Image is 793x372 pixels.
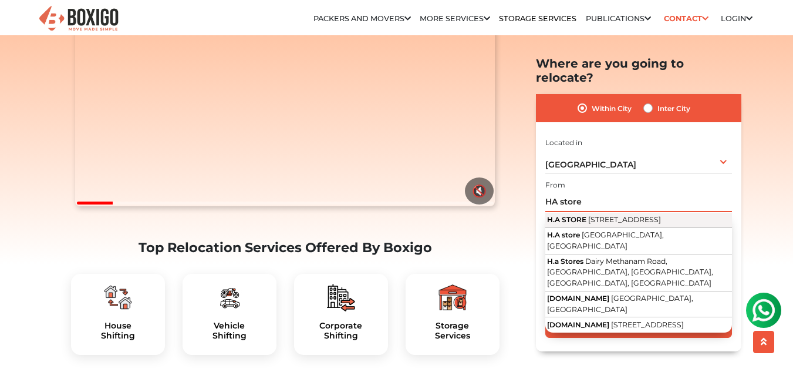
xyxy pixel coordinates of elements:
a: Contact [660,9,712,28]
img: whatsapp-icon.svg [12,12,35,35]
button: [DOMAIN_NAME] [STREET_ADDRESS] [545,318,732,333]
span: [STREET_ADDRESS] [611,320,684,329]
input: Select Building or Nearest Landmark [545,192,732,212]
a: Packers and Movers [313,14,411,23]
span: [DOMAIN_NAME] [547,320,609,329]
span: [GEOGRAPHIC_DATA], [GEOGRAPHIC_DATA] [547,230,664,250]
a: Login [721,14,752,23]
span: [GEOGRAPHIC_DATA], [GEOGRAPHIC_DATA] [547,293,693,313]
span: [STREET_ADDRESS] [588,215,661,224]
h5: Vehicle Shifting [192,321,267,341]
a: Storage Services [499,14,576,23]
h5: Storage Services [415,321,490,341]
a: VehicleShifting [192,321,267,341]
span: [DOMAIN_NAME] [547,293,609,302]
label: Located in [545,137,582,148]
button: H.A store [GEOGRAPHIC_DATA], [GEOGRAPHIC_DATA] [545,228,732,254]
a: More services [420,14,490,23]
span: H.a Stores [547,256,583,265]
a: HouseShifting [80,321,156,341]
button: H.A STORE [STREET_ADDRESS] [545,213,732,228]
span: H.A STORE [547,215,586,224]
img: Boxigo [38,5,120,33]
img: boxigo_packers_and_movers_plan [327,283,355,311]
img: boxigo_packers_and_movers_plan [438,283,467,311]
a: StorageServices [415,321,490,341]
label: From [545,180,565,190]
button: scroll up [753,331,774,353]
button: 🔇 [465,177,494,205]
label: Within City [592,101,632,115]
button: H.a Stores Dairy Methanam Road, [GEOGRAPHIC_DATA], [GEOGRAPHIC_DATA], [GEOGRAPHIC_DATA], [GEOGRAP... [545,254,732,291]
h5: Corporate Shifting [303,321,379,341]
img: boxigo_packers_and_movers_plan [215,283,244,311]
a: CorporateShifting [303,321,379,341]
h2: Where are you going to relocate? [536,56,741,85]
a: Publications [586,14,651,23]
label: Inter City [657,101,690,115]
img: boxigo_packers_and_movers_plan [104,283,132,311]
h2: Top Relocation Services Offered By Boxigo [71,240,500,256]
button: [DOMAIN_NAME] [GEOGRAPHIC_DATA], [GEOGRAPHIC_DATA] [545,291,732,317]
span: H.A store [547,230,580,239]
span: [GEOGRAPHIC_DATA] [545,159,636,170]
span: Dairy Methanam Road, [GEOGRAPHIC_DATA], [GEOGRAPHIC_DATA], [GEOGRAPHIC_DATA], [GEOGRAPHIC_DATA] [547,256,713,287]
h5: House Shifting [80,321,156,341]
